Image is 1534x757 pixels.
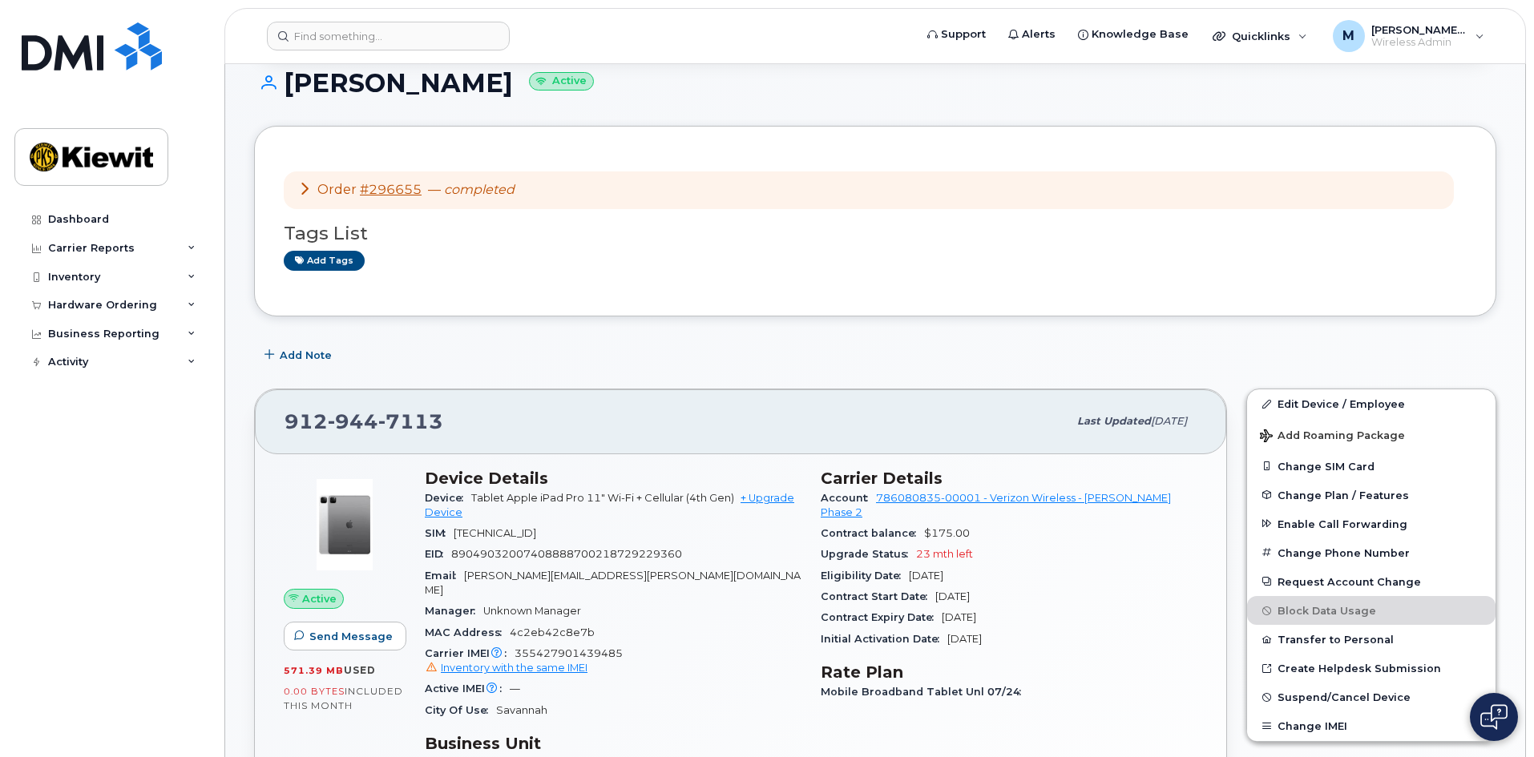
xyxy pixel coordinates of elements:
span: Mobile Broadband Tablet Unl 07/24 [821,686,1029,698]
button: Transfer to Personal [1247,625,1496,654]
span: Change Plan / Features [1278,489,1409,501]
h3: Rate Plan [821,662,1197,682]
a: Add tags [284,251,365,271]
input: Find something... [267,22,510,50]
span: [PERSON_NAME][EMAIL_ADDRESS][PERSON_NAME][DOMAIN_NAME] [425,570,801,596]
span: Last updated [1077,415,1151,427]
button: Block Data Usage [1247,596,1496,625]
span: Add Roaming Package [1260,429,1405,445]
span: Add Note [280,348,332,363]
h3: Tags List [284,223,1467,244]
a: Edit Device / Employee [1247,389,1496,418]
span: included this month [284,685,403,711]
a: Inventory with the same IMEI [425,662,587,674]
a: Alerts [997,18,1067,50]
span: Contract balance [821,527,924,539]
span: used [344,664,376,676]
span: M [1342,26,1354,46]
span: EID [425,548,451,560]
span: 571.39 MB [284,665,344,676]
span: [DATE] [909,570,943,582]
span: Manager [425,605,483,617]
span: Carrier IMEI [425,647,515,659]
span: Eligibility Date [821,570,909,582]
span: Alerts [1022,26,1056,42]
a: #296655 [360,182,422,197]
button: Request Account Change [1247,567,1496,596]
em: completed [444,182,515,197]
div: Quicklinks [1201,20,1318,52]
span: — [428,182,515,197]
a: 786080835-00001 - Verizon Wireless - [PERSON_NAME] Phase 2 [821,492,1171,518]
button: Add Roaming Package [1247,418,1496,451]
span: Inventory with the same IMEI [441,662,587,674]
span: SIM [425,527,454,539]
span: City Of Use [425,704,496,716]
button: Change IMEI [1247,711,1496,740]
span: Tablet Apple iPad Pro 11" Wi-Fi + Cellular (4th Gen) [471,492,734,504]
a: + Upgrade Device [425,492,794,518]
img: image20231002-3703462-7tm9rn.jpeg [297,477,393,573]
span: Device [425,492,471,504]
button: Suspend/Cancel Device [1247,683,1496,711]
button: Add Note [254,340,345,369]
span: Support [941,26,986,42]
span: MAC Address [425,626,510,638]
span: 89049032007408888700218729229360 [451,548,682,560]
span: [DATE] [935,590,970,602]
span: Quicklinks [1232,30,1290,42]
span: [TECHNICAL_ID] [454,527,536,539]
span: Account [821,492,876,504]
span: Active IMEI [425,683,510,695]
span: Upgrade Status [821,548,916,560]
span: Unknown Manager [483,605,581,617]
a: Create Helpdesk Submission [1247,654,1496,683]
span: Active [302,591,337,606]
span: Initial Activation Date [821,633,947,645]
span: Enable Call Forwarding [1278,517,1407,529]
span: [DATE] [947,633,982,645]
span: 23 mth left [916,548,973,560]
small: Active [529,72,594,91]
span: Savannah [496,704,547,716]
button: Change Phone Number [1247,538,1496,567]
button: Change Plan / Features [1247,481,1496,509]
h3: Carrier Details [821,469,1197,488]
h1: [PERSON_NAME] [254,69,1496,97]
h3: Business Unit [425,734,801,753]
span: Contract Expiry Date [821,611,942,623]
a: Support [916,18,997,50]
button: Change SIM Card [1247,452,1496,481]
span: Wireless Admin [1371,36,1467,49]
span: [DATE] [942,611,976,623]
img: Open chat [1480,704,1508,730]
span: Email [425,570,464,582]
span: Send Message [309,629,393,644]
span: 355427901439485 [425,647,801,676]
span: 7113 [378,409,443,433]
div: Melissa.Arnsdorff [1322,20,1496,52]
span: 0.00 Bytes [284,686,345,697]
span: Knowledge Base [1092,26,1189,42]
button: Send Message [284,622,406,650]
span: Order [317,182,357,197]
span: — [510,683,520,695]
span: 912 [285,409,443,433]
span: 944 [328,409,378,433]
span: [PERSON_NAME].[PERSON_NAME] [1371,23,1467,36]
button: Enable Call Forwarding [1247,509,1496,538]
span: Contract Start Date [821,590,935,602]
a: Knowledge Base [1067,18,1200,50]
span: Suspend/Cancel Device [1278,691,1411,703]
span: 4c2eb42c8e7b [510,626,595,638]
span: $175.00 [924,527,970,539]
span: [DATE] [1151,415,1187,427]
h3: Device Details [425,469,801,488]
